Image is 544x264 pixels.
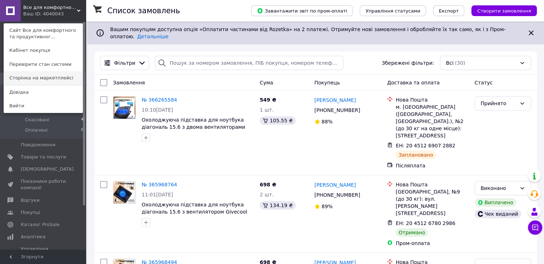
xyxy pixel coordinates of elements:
div: 134.19 ₴ [260,201,295,210]
span: 88% [322,119,333,124]
div: Післяплата [396,162,469,169]
div: Виконано [481,184,516,192]
div: [PHONE_NUMBER] [313,190,362,200]
a: Сторінка на маркетплейсі [4,71,83,85]
a: Створити замовлення [464,8,537,13]
button: Чат з покупцем [528,220,542,235]
span: Відгуки [21,197,39,204]
h1: Список замовлень [107,6,180,15]
span: Замовлення [113,80,145,85]
span: Скасовані [25,117,49,123]
button: Створити замовлення [471,5,537,16]
span: Управління сайтом [21,246,66,259]
span: Показники роботи компанії [21,178,66,191]
span: Cума [260,80,273,85]
div: Нова Пошта [396,181,469,188]
button: Експорт [433,5,465,16]
span: Товари та послуги [21,154,66,160]
a: Охолоджуюча підставка для ноутбука діагональ 15.6 з двома вентиляторами Givecool N11 настільна ко... [142,117,245,137]
img: Фото товару [113,97,136,119]
a: Охолоджуюча підставка для ноутбука діагональ 15.6 з вентилятором Givecool N191 настільна компактна [142,202,247,222]
div: м. [GEOGRAPHIC_DATA] ([GEOGRAPHIC_DATA], [GEOGRAPHIC_DATA].), №2 (до 30 кг на одне місце): [STREE... [396,103,469,139]
span: 10:10[DATE] [142,107,173,113]
span: 549 ₴ [260,97,276,103]
span: ЕН: 20 4512 6780 2986 [396,220,455,226]
span: Доставка та оплата [387,80,440,85]
span: Повідомлення [21,142,55,148]
span: Збережені фільтри: [382,59,434,67]
span: 11:01[DATE] [142,192,173,197]
div: Заплановано [396,151,436,159]
span: 2 шт. [260,192,274,197]
span: Завантажити звіт по пром-оплаті [257,8,347,14]
a: № 366265584 [142,97,177,103]
a: № 365968764 [142,182,177,187]
div: Ваш ID: 4040043 [23,11,53,17]
a: Вийти [4,99,83,113]
button: Завантажити звіт по пром-оплаті [251,5,353,16]
span: Каталог ProSale [21,221,59,228]
span: (30) [455,60,465,66]
span: 89% [322,204,333,209]
div: 105.55 ₴ [260,116,295,125]
span: Покупець [314,80,340,85]
span: 4 [81,117,84,123]
div: Виплачено [475,198,516,207]
span: Всі [446,59,454,67]
div: Пром-оплата [396,240,469,247]
span: Управління статусами [366,8,420,14]
div: Отримано [396,228,428,237]
span: Покупці [21,209,40,216]
a: Довідка [4,85,83,99]
span: Оплачені [25,127,48,133]
a: Перевірити стан системи [4,58,83,71]
a: [PERSON_NAME] [314,181,356,189]
span: 1 шт. [260,107,274,113]
span: [DEMOGRAPHIC_DATA] [21,166,74,172]
div: Прийнято [481,99,516,107]
div: [GEOGRAPHIC_DATA], №9 (до 30 кг): вул. [PERSON_NAME][STREET_ADDRESS] [396,188,469,217]
a: Кабінет покупця [4,44,83,57]
span: Експорт [439,8,459,14]
span: Фільтри [114,59,135,67]
div: Чек виданий [475,210,521,218]
span: Створити замовлення [477,8,531,14]
a: Детальніше [137,34,168,39]
span: ЕН: 20 4512 6907 2882 [396,143,455,148]
span: Все для комфортного та продуктивного робочого місця вдома чи в офісі [23,4,77,11]
span: 0 [81,127,84,133]
img: Фото товару [113,181,136,204]
input: Пошук за номером замовлення, ПІБ покупця, номером телефону, Email, номером накладної [155,56,343,70]
button: Управління статусами [360,5,426,16]
a: Сайт Все для комфортного та продуктивног... [4,24,83,44]
a: Фото товару [113,96,136,119]
span: 698 ₴ [260,182,276,187]
span: Аналітика [21,234,45,240]
div: [PHONE_NUMBER] [313,105,362,115]
span: Вашим покупцям доступна опція «Оплатити частинами від Rozetka» на 2 платежі. Отримуйте нові замов... [110,26,505,39]
a: [PERSON_NAME] [314,97,356,104]
span: Статус [475,80,493,85]
div: Нова Пошта [396,96,469,103]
